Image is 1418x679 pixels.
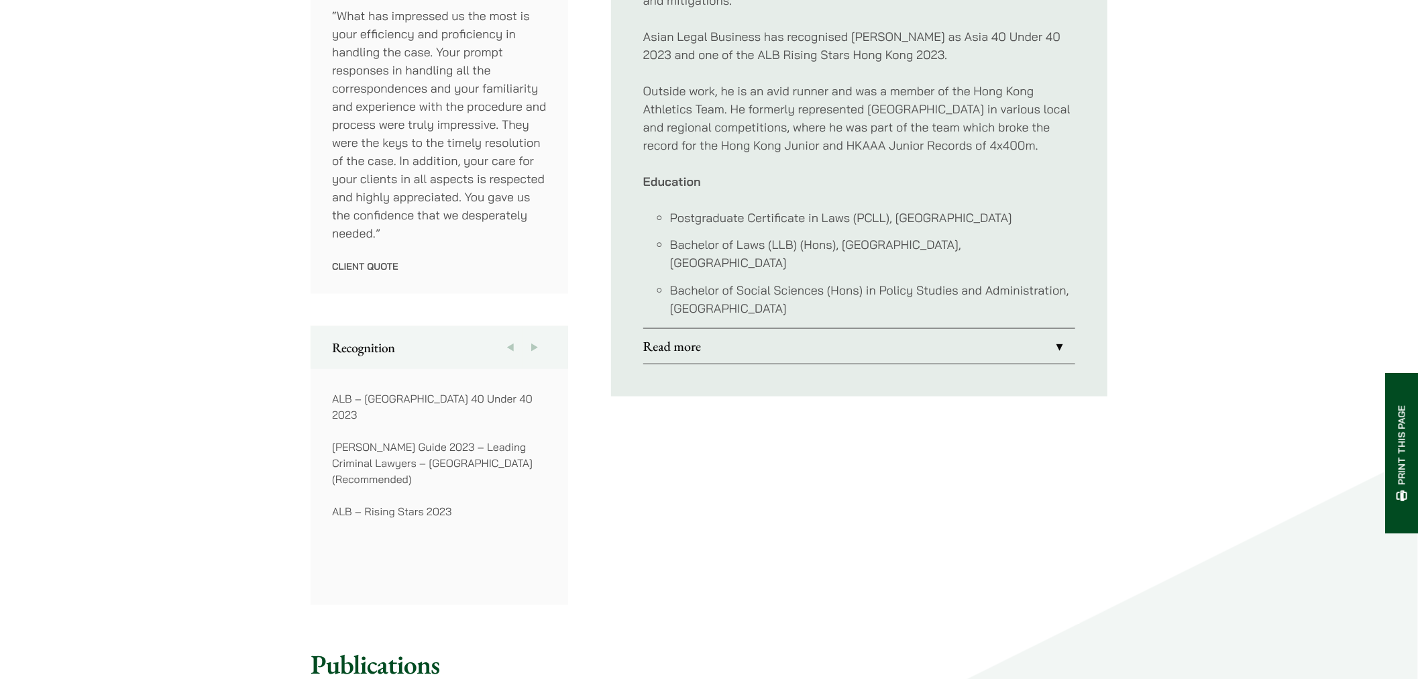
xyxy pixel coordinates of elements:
[332,390,547,423] p: ALB – [GEOGRAPHIC_DATA] 40 Under 40 2023
[498,326,523,369] button: Previous
[643,329,1075,364] a: Read more
[670,236,1075,272] li: Bachelor of Laws (LLB) (Hons), [GEOGRAPHIC_DATA], [GEOGRAPHIC_DATA]
[332,7,547,242] p: “What has impressed us the most is your efficiency and proficiency in handling the case. Your pro...
[643,174,701,189] strong: Education
[643,28,1075,64] p: Asian Legal Business has recognised [PERSON_NAME] as Asia 40 Under 40 2023 and one of the ALB Ris...
[332,260,547,272] p: Client Quote
[332,439,547,487] p: [PERSON_NAME] Guide 2023 – Leading Criminal Lawyers – [GEOGRAPHIC_DATA] (Recommended)
[643,82,1075,154] p: Outside work, he is an avid runner and was a member of the Hong Kong Athletics Team. He formerly ...
[523,326,547,369] button: Next
[670,281,1075,317] li: Bachelor of Social Sciences (Hons) in Policy Studies and Administration, [GEOGRAPHIC_DATA]
[332,339,547,356] h2: Recognition
[332,503,547,519] p: ALB – Rising Stars 2023
[670,209,1075,227] li: Postgraduate Certificate in Laws (PCLL), [GEOGRAPHIC_DATA]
